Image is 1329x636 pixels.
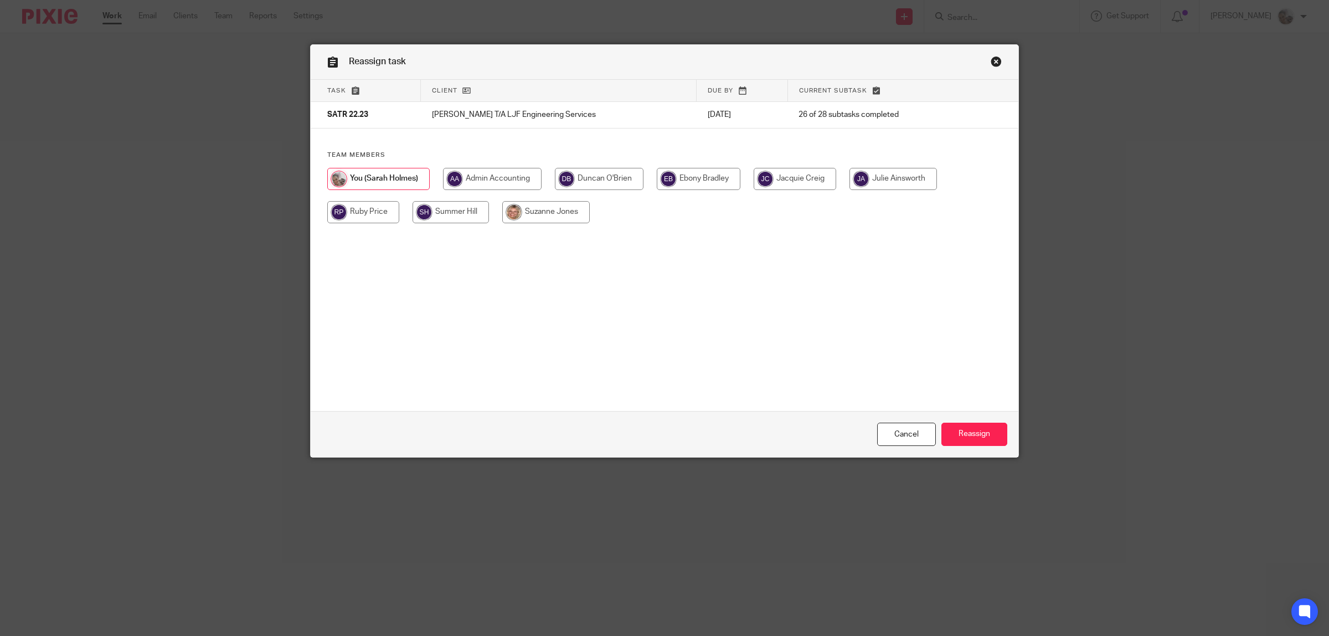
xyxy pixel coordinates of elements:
p: [PERSON_NAME] T/A LJF Engineering Services [432,109,686,120]
span: SATR 22.23 [327,111,368,119]
a: Close this dialog window [991,56,1002,71]
span: Task [327,88,346,94]
span: Due by [708,88,733,94]
td: 26 of 28 subtasks completed [787,102,969,129]
p: [DATE] [708,109,777,120]
a: Close this dialog window [877,423,936,447]
input: Reassign [941,423,1007,447]
span: Client [432,88,457,94]
h4: Team members [327,151,1002,160]
span: Reassign task [349,57,406,66]
span: Current subtask [799,88,867,94]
